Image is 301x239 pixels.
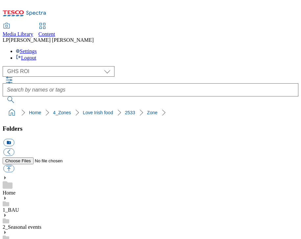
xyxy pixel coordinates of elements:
[7,107,17,118] a: home
[83,110,113,115] a: Love Irish food
[3,224,41,230] a: 2_Seasonal events
[38,31,55,37] span: Content
[125,110,135,115] a: 2533
[3,125,298,132] h3: Folders
[3,190,15,196] a: Home
[3,23,33,37] a: Media Library
[29,110,41,115] a: Home
[3,31,33,37] span: Media Library
[38,23,55,37] a: Content
[147,110,158,115] a: Zone
[3,207,19,213] a: 1_BAU
[3,83,298,96] input: Search by names or tags
[16,48,37,54] a: Settings
[53,110,71,115] a: 4_Zones
[3,106,298,119] nav: breadcrumb
[9,37,94,43] span: [PERSON_NAME] [PERSON_NAME]
[16,55,36,61] a: Logout
[3,37,9,43] span: LP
